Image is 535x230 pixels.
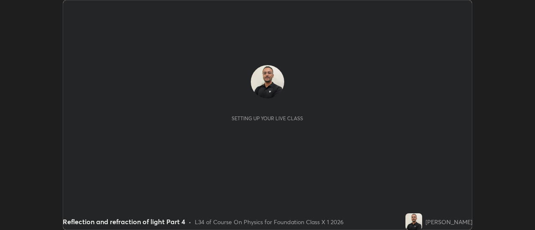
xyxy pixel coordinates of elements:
[195,217,344,226] div: L34 of Course On Physics for Foundation Class X 1 2026
[63,217,185,227] div: Reflection and refraction of light Part 4
[189,217,191,226] div: •
[405,213,422,230] img: 8c1fde6419384cb7889f551dfce9ab8f.jpg
[251,65,284,99] img: 8c1fde6419384cb7889f551dfce9ab8f.jpg
[232,115,303,121] div: Setting up your live class
[425,217,472,226] div: [PERSON_NAME]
